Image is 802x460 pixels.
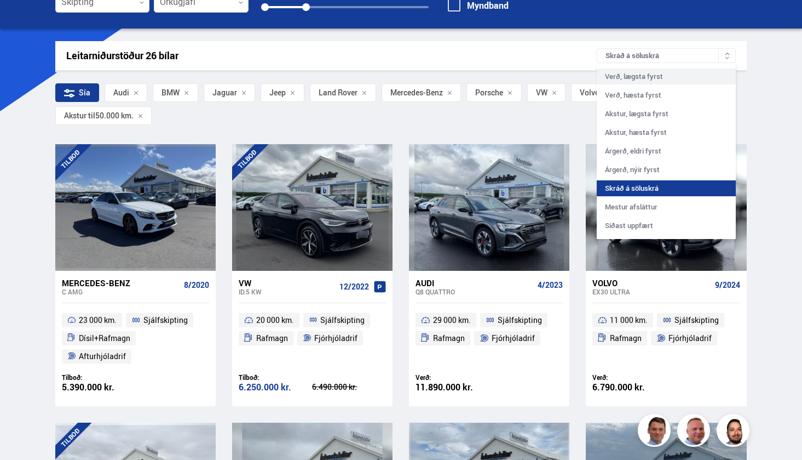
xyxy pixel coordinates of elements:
img: nhp88E3Fdnt1Opn2.png [718,416,751,448]
div: Volvo [592,278,710,288]
div: Akstur, lægsta fyrst [597,106,736,122]
span: Rafmagn [433,332,465,345]
div: EX30 ULTRA [592,288,710,296]
div: Akstur, hæsta fyrst [597,124,736,140]
div: 6.790.000 kr. [592,383,666,392]
div: Tilboð: [62,373,136,382]
label: Myndband [448,1,509,10]
img: siFngHWaQ9KaOqBr.png [679,416,712,448]
div: 5.390.000 kr. [62,383,136,392]
span: Fjórhjóladrif [492,332,535,345]
span: Mercedes-Benz [390,88,443,97]
div: Leitarniðurstöður 26 bílar [66,50,597,61]
span: 12/2022 [339,282,369,291]
div: Verð, hæsta fyrst [597,87,736,103]
span: Rafmagn [256,332,288,345]
div: Síðast uppfært [597,218,736,234]
button: Open LiveChat chat widget [9,4,42,37]
span: Fjórhjóladrif [314,332,357,345]
a: Audi Q8 QUATTRO 4/2023 29 000 km. Sjálfskipting Rafmagn Fjórhjóladrif Verð: 11.890.000 kr. [409,271,569,406]
span: Sjálfskipting [320,314,365,327]
div: C AMG [62,288,180,296]
div: Verð, lægsta fyrst [597,69,736,84]
div: 6.250.000 kr. [239,383,313,392]
span: 20 000 km. [256,314,294,327]
span: Rafmagn [610,332,642,345]
div: Árgerð, nýir fyrst [597,162,736,178]
span: 50.000 km. [95,111,134,120]
span: VW [536,88,547,97]
div: ID.5 KW [239,288,335,296]
a: Mercedes-Benz C AMG 8/2020 23 000 km. Sjálfskipting Dísil+Rafmagn Afturhjóladrif Tilboð: 5.390.00... [55,271,216,406]
span: Dísil+Rafmagn [79,332,130,345]
span: 9/2024 [715,281,740,289]
span: 4/2023 [538,281,563,289]
div: Verð: [416,373,489,382]
div: Verð: [592,373,666,382]
a: Volvo EX30 ULTRA 9/2024 11 000 km. Sjálfskipting Rafmagn Fjórhjóladrif Verð: 6.790.000 kr. [586,271,746,406]
span: Land Rover [319,88,357,97]
div: 6.490.000 kr. [312,383,386,391]
div: Skráð á söluskrá [597,180,736,196]
div: Mestur afsláttur [597,199,736,215]
span: 23 000 km. [79,314,117,327]
div: Q8 QUATTRO [416,288,533,296]
span: Sjálfskipting [498,314,542,327]
div: Audi [416,278,533,288]
span: Jeep [269,88,286,97]
span: 8/2020 [184,281,209,289]
span: Sjálfskipting [674,314,719,327]
span: Jaguar [212,88,237,97]
span: Akstur til [64,111,95,120]
span: Fjórhjóladrif [668,332,712,345]
span: 11 000 km. [610,314,648,327]
span: Afturhjóladrif [79,350,126,363]
div: 11.890.000 kr. [416,383,489,392]
div: Tilboð: [239,373,313,382]
span: 29 000 km. [433,314,471,327]
span: Volvo [580,88,599,97]
a: VW ID.5 KW 12/2022 20 000 km. Sjálfskipting Rafmagn Fjórhjóladrif Tilboð: 6.250.000 kr. 6.490.000... [232,271,393,406]
span: Porsche [475,88,503,97]
div: Árgerð, eldri fyrst [597,143,736,159]
span: Sjálfskipting [143,314,188,327]
span: Audi [113,88,129,97]
div: VW [239,278,335,288]
div: Skráð á söluskrá [597,48,736,63]
div: Mercedes-Benz [62,278,180,288]
span: BMW [161,88,180,97]
div: Sía [55,83,99,102]
img: FbJEzSuNWCJXmdc-.webp [639,416,672,448]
